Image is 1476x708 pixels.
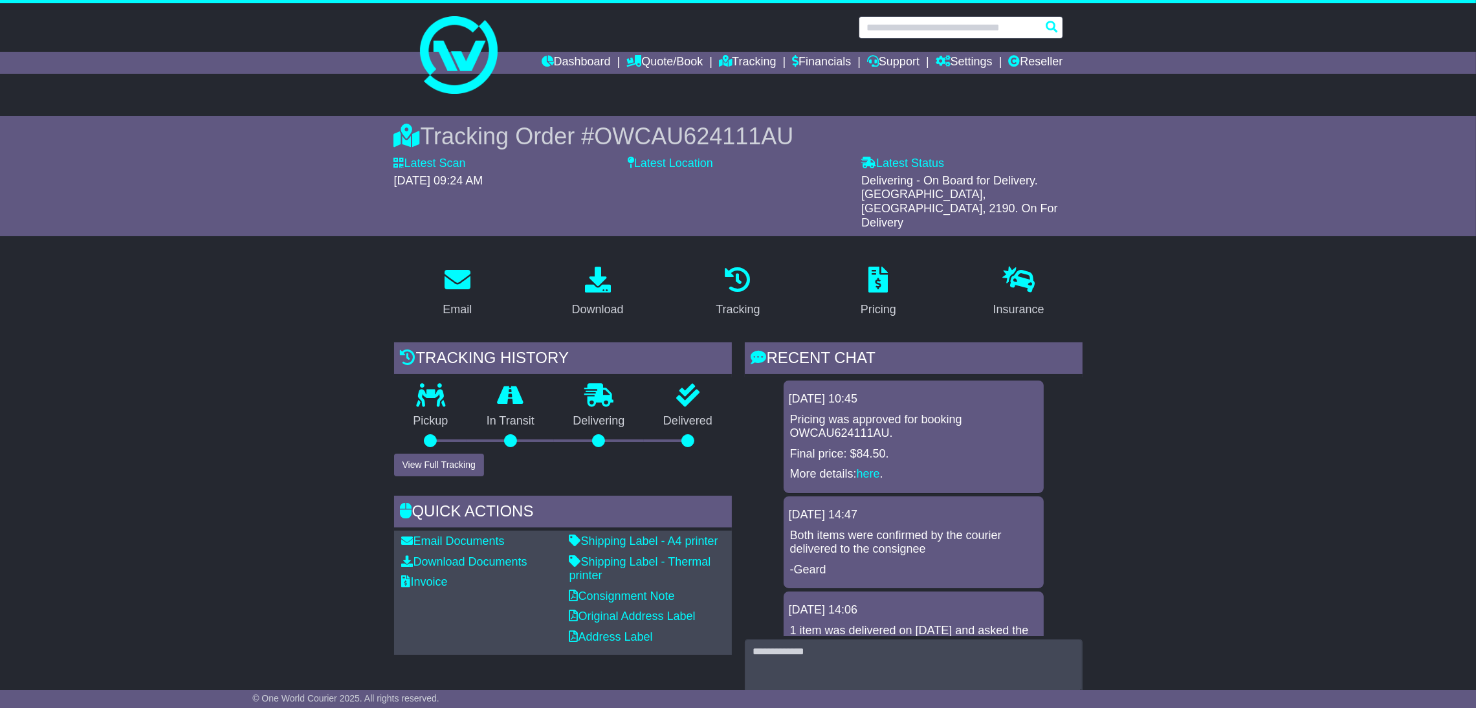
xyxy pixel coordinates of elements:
a: Reseller [1008,52,1063,74]
div: [DATE] 10:45 [789,392,1039,406]
a: Invoice [402,575,448,588]
span: OWCAU624111AU [594,123,793,149]
div: Tracking [716,301,760,318]
a: Settings [936,52,993,74]
a: Shipping Label - A4 printer [569,535,718,548]
a: Tracking [719,52,776,74]
a: Email [434,262,480,323]
div: Quick Actions [394,496,732,531]
a: Insurance [985,262,1053,323]
a: Download Documents [402,555,527,568]
a: Quote/Book [626,52,703,74]
a: Download [564,262,632,323]
a: Shipping Label - Thermal printer [569,555,711,582]
div: [DATE] 14:47 [789,508,1039,522]
div: [DATE] 14:06 [789,603,1039,617]
div: Download [572,301,624,318]
div: RECENT CHAT [745,342,1083,377]
a: Email Documents [402,535,505,548]
span: Delivering - On Board for Delivery. [GEOGRAPHIC_DATA], [GEOGRAPHIC_DATA], 2190. On For Delivery [861,174,1057,229]
label: Latest Status [861,157,944,171]
p: -Geard [790,563,1037,577]
p: Delivering [554,414,644,428]
a: here [857,467,880,480]
a: Tracking [707,262,768,323]
button: View Full Tracking [394,454,484,476]
p: Final price: $84.50. [790,447,1037,461]
a: Address Label [569,630,653,643]
p: Both items were confirmed by the courier delivered to the consignee [790,529,1037,557]
span: [DATE] 09:24 AM [394,174,483,187]
div: Tracking Order # [394,122,1083,150]
div: Email [443,301,472,318]
p: More details: . [790,467,1037,481]
a: Dashboard [542,52,611,74]
p: Pricing was approved for booking OWCAU624111AU. [790,413,1037,441]
a: Support [867,52,920,74]
span: © One World Courier 2025. All rights reserved. [252,693,439,703]
div: Tracking history [394,342,732,377]
div: Insurance [993,301,1044,318]
p: 1 item was delivered on [DATE] and asked the courier to advise the ETA for the last item [790,624,1037,652]
label: Latest Scan [394,157,466,171]
label: Latest Location [628,157,713,171]
a: Pricing [852,262,905,323]
div: Pricing [861,301,896,318]
p: In Transit [467,414,554,428]
p: Delivered [644,414,732,428]
p: Pickup [394,414,468,428]
a: Consignment Note [569,590,675,603]
a: Financials [792,52,851,74]
a: Original Address Label [569,610,696,623]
